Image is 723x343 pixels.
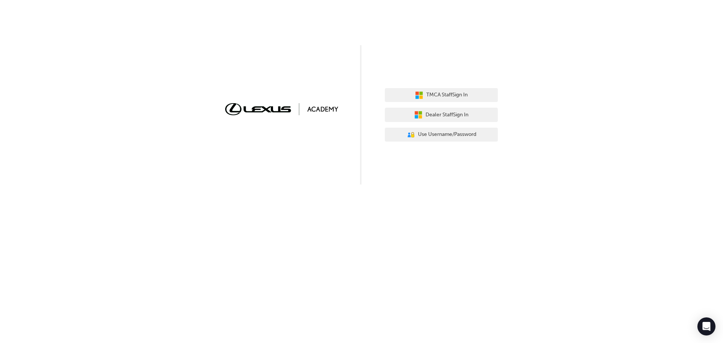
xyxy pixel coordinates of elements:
button: Use Username/Password [385,128,498,142]
img: Trak [225,103,338,115]
span: Use Username/Password [418,130,476,139]
button: TMCA StaffSign In [385,88,498,102]
div: Open Intercom Messenger [697,317,715,335]
button: Dealer StaffSign In [385,108,498,122]
span: TMCA Staff Sign In [426,91,468,99]
span: Dealer Staff Sign In [426,111,468,119]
